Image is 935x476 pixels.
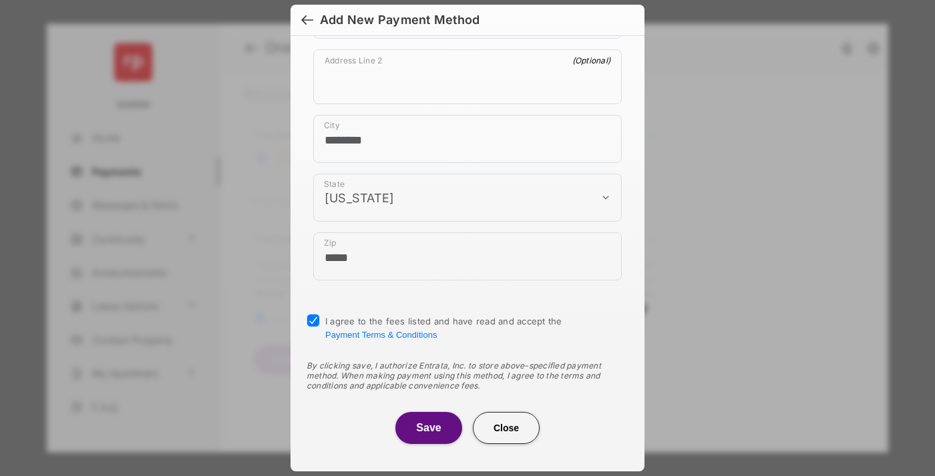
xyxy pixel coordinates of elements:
div: payment_method_screening[postal_addresses][addressLine2] [313,49,622,104]
button: Close [473,412,540,444]
div: payment_method_screening[postal_addresses][postalCode] [313,232,622,280]
div: Add New Payment Method [320,13,480,27]
span: I agree to the fees listed and have read and accept the [325,316,562,340]
div: By clicking save, I authorize Entrata, Inc. to store above-specified payment method. When making ... [307,361,628,391]
button: I agree to the fees listed and have read and accept the [325,330,437,340]
div: payment_method_screening[postal_addresses][administrativeArea] [313,174,622,222]
button: Save [395,412,462,444]
div: payment_method_screening[postal_addresses][locality] [313,115,622,163]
